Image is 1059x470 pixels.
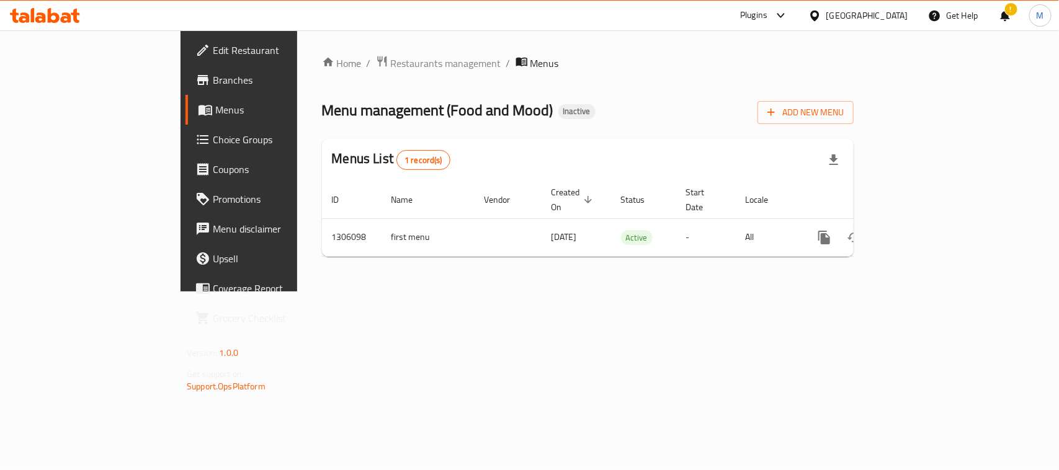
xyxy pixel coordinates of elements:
span: Inactive [558,106,596,117]
div: Plugins [740,8,767,23]
td: first menu [382,218,475,256]
a: Menu disclaimer [185,214,357,244]
span: Choice Groups [213,132,347,147]
div: Total records count [396,150,450,170]
span: [DATE] [552,229,577,245]
span: 1.0.0 [219,345,238,361]
div: Inactive [558,104,596,119]
button: more [810,223,839,252]
span: Promotions [213,192,347,206]
a: Branches [185,65,357,95]
td: - [676,218,736,256]
span: Status [621,192,661,207]
h2: Menus List [332,149,450,170]
span: Branches [213,73,347,87]
div: [GEOGRAPHIC_DATA] [826,9,908,22]
div: Export file [819,145,849,175]
li: / [506,56,511,71]
span: ID [332,192,355,207]
div: Active [621,230,653,245]
span: M [1037,9,1044,22]
a: Coverage Report [185,273,357,303]
span: Name [391,192,429,207]
span: Coverage Report [213,281,347,296]
a: Coupons [185,154,357,184]
span: Upsell [213,251,347,266]
span: Vendor [485,192,527,207]
table: enhanced table [322,181,939,257]
td: All [736,218,800,256]
a: Edit Restaurant [185,35,357,65]
a: Grocery Checklist [185,303,357,333]
span: Active [621,231,653,245]
span: 1 record(s) [397,154,450,166]
span: Grocery Checklist [213,311,347,326]
nav: breadcrumb [322,55,854,71]
span: Version: [187,345,217,361]
span: Menus [530,56,559,71]
button: Add New Menu [757,101,854,124]
span: Get support on: [187,366,244,382]
span: Locale [746,192,785,207]
li: / [367,56,371,71]
span: Add New Menu [767,105,844,120]
th: Actions [800,181,939,219]
span: Menu disclaimer [213,221,347,236]
span: Restaurants management [391,56,501,71]
span: Start Date [686,185,721,215]
a: Promotions [185,184,357,214]
a: Choice Groups [185,125,357,154]
button: Change Status [839,223,869,252]
span: Coupons [213,162,347,177]
span: Created On [552,185,596,215]
a: Support.OpsPlatform [187,378,266,394]
a: Restaurants management [376,55,501,71]
span: Menu management ( Food and Mood ) [322,96,553,124]
span: Menus [215,102,347,117]
a: Upsell [185,244,357,273]
span: Edit Restaurant [213,43,347,58]
a: Menus [185,95,357,125]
